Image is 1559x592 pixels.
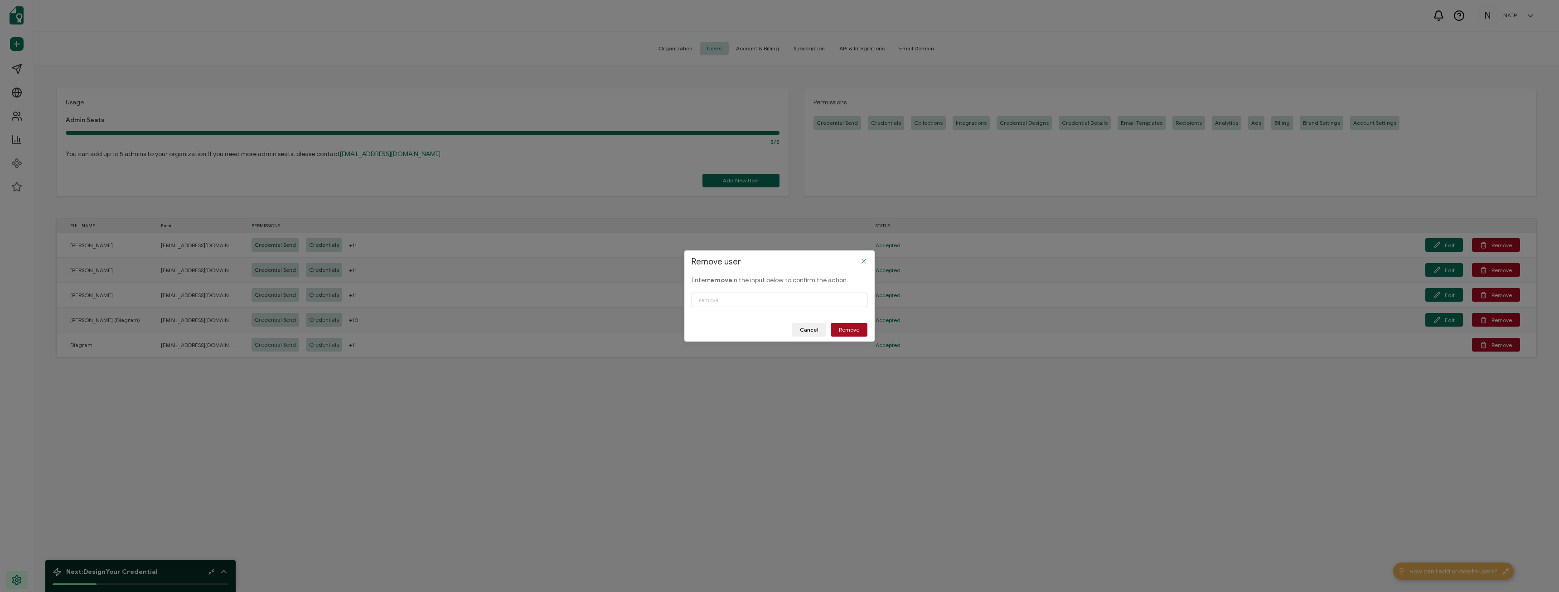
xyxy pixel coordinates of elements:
iframe: Chat Widget [1514,548,1559,592]
span: Remove user [692,257,741,267]
span: Remove [839,327,859,333]
p: Enter in the input below to confirm the action. [692,275,867,286]
input: remove [692,293,867,307]
button: Close [860,258,867,265]
button: Remove [831,323,867,337]
span: Cancel [800,327,818,333]
strong: remove [707,276,732,284]
button: Cancel [792,323,826,337]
